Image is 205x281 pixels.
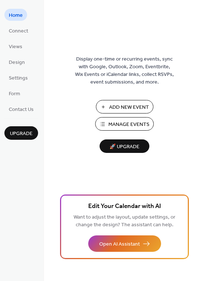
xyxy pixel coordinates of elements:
[108,121,149,128] span: Manage Events
[4,87,25,99] a: Form
[99,240,140,248] span: Open AI Assistant
[4,56,29,68] a: Design
[4,24,33,36] a: Connect
[9,59,25,66] span: Design
[88,235,161,252] button: Open AI Assistant
[4,72,32,84] a: Settings
[96,100,153,113] button: Add New Event
[88,201,161,212] span: Edit Your Calendar with AI
[74,212,175,230] span: Want to adjust the layout, update settings, or change the design? The assistant can help.
[4,103,38,115] a: Contact Us
[9,74,28,82] span: Settings
[4,9,27,21] a: Home
[75,55,174,86] span: Display one-time or recurring events, sync with Google, Outlook, Zoom, Eventbrite, Wix Events or ...
[4,126,38,140] button: Upgrade
[100,139,149,153] button: 🚀 Upgrade
[10,130,33,138] span: Upgrade
[109,104,149,111] span: Add New Event
[95,117,154,131] button: Manage Events
[4,40,27,52] a: Views
[104,142,145,152] span: 🚀 Upgrade
[9,12,23,19] span: Home
[9,27,28,35] span: Connect
[9,43,22,51] span: Views
[9,90,20,98] span: Form
[9,106,34,113] span: Contact Us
